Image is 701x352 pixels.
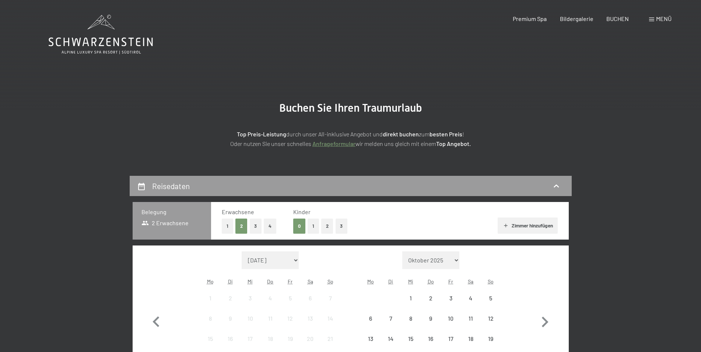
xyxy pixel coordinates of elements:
div: Tue Oct 07 2025 [381,309,401,328]
div: Anreise nicht möglich [300,288,320,308]
div: Anreise nicht möglich [401,329,421,349]
div: Anreise nicht möglich [240,329,260,349]
div: Tue Sep 02 2025 [220,288,240,308]
div: Sun Oct 19 2025 [481,329,501,349]
abbr: Samstag [468,278,473,285]
div: 4 [462,295,480,314]
div: 12 [481,316,500,334]
div: 5 [281,295,299,314]
div: 11 [261,316,280,334]
div: 14 [321,316,339,334]
div: Mon Oct 13 2025 [361,329,381,349]
strong: besten Preis [430,130,462,137]
div: Anreise nicht möglich [200,309,220,328]
div: Sat Oct 04 2025 [461,288,481,308]
button: 1 [222,219,233,234]
div: Wed Oct 01 2025 [401,288,421,308]
div: 11 [462,316,480,334]
div: Thu Oct 16 2025 [421,329,441,349]
div: Fri Sep 12 2025 [280,309,300,328]
div: Anreise nicht möglich [280,309,300,328]
div: Fri Oct 03 2025 [441,288,460,308]
h3: Belegung [141,208,202,216]
div: 1 [402,295,420,314]
div: Anreise nicht möglich [220,329,240,349]
span: Premium Spa [513,15,547,22]
div: 6 [301,295,319,314]
div: Tue Sep 16 2025 [220,329,240,349]
button: 3 [250,219,262,234]
div: Anreise nicht möglich [481,288,501,308]
div: Anreise nicht möglich [361,329,381,349]
div: Anreise nicht möglich [401,288,421,308]
a: BUCHEN [606,15,629,22]
div: Sat Oct 11 2025 [461,309,481,328]
div: Anreise nicht möglich [361,309,381,328]
div: Anreise nicht möglich [461,309,481,328]
div: 12 [281,316,299,334]
div: Tue Oct 14 2025 [381,329,401,349]
abbr: Donnerstag [428,278,434,285]
div: 3 [241,295,259,314]
abbr: Freitag [448,278,453,285]
span: Erwachsene [222,208,254,215]
div: 8 [402,316,420,334]
strong: Top Preis-Leistung [237,130,286,137]
abbr: Freitag [288,278,292,285]
div: Anreise nicht möglich [381,329,401,349]
div: Anreise nicht möglich [421,309,441,328]
abbr: Montag [367,278,374,285]
div: Sat Sep 13 2025 [300,309,320,328]
abbr: Dienstag [388,278,393,285]
abbr: Mittwoch [248,278,253,285]
div: 2 [221,295,239,314]
div: 5 [481,295,500,314]
div: Anreise nicht möglich [280,288,300,308]
div: Anreise nicht möglich [220,288,240,308]
div: Anreise nicht möglich [280,329,300,349]
p: durch unser All-inklusive Angebot und zum ! Oder nutzen Sie unser schnelles wir melden uns gleich... [167,129,535,148]
a: Bildergalerie [560,15,593,22]
a: Anfrageformular [312,140,355,147]
div: Anreise nicht möglich [300,309,320,328]
div: Sun Sep 14 2025 [320,309,340,328]
div: Anreise nicht möglich [401,309,421,328]
abbr: Donnerstag [267,278,273,285]
div: Mon Sep 01 2025 [200,288,220,308]
div: Anreise nicht möglich [441,288,460,308]
div: 9 [421,316,440,334]
div: Anreise nicht möglich [461,329,481,349]
div: 10 [241,316,259,334]
div: 6 [361,316,380,334]
div: Thu Sep 11 2025 [260,309,280,328]
abbr: Montag [207,278,214,285]
span: 2 Erwachsene [141,219,189,227]
div: 10 [441,316,460,334]
div: 9 [221,316,239,334]
div: Wed Oct 15 2025 [401,329,421,349]
strong: Top Angebot. [436,140,471,147]
div: Fri Sep 05 2025 [280,288,300,308]
div: 2 [421,295,440,314]
div: Anreise nicht möglich [200,329,220,349]
div: Wed Sep 10 2025 [240,309,260,328]
div: Anreise nicht möglich [481,309,501,328]
div: Fri Sep 19 2025 [280,329,300,349]
div: Mon Sep 08 2025 [200,309,220,328]
div: Anreise nicht möglich [220,309,240,328]
button: 1 [308,219,319,234]
div: Anreise nicht möglich [200,288,220,308]
div: Wed Oct 08 2025 [401,309,421,328]
div: 8 [201,316,220,334]
div: 13 [301,316,319,334]
div: Sat Oct 18 2025 [461,329,481,349]
div: Sun Sep 07 2025 [320,288,340,308]
button: 2 [235,219,248,234]
div: Fri Oct 10 2025 [441,309,460,328]
div: Anreise nicht möglich [320,329,340,349]
div: Sat Sep 06 2025 [300,288,320,308]
abbr: Samstag [308,278,313,285]
button: 0 [293,219,305,234]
